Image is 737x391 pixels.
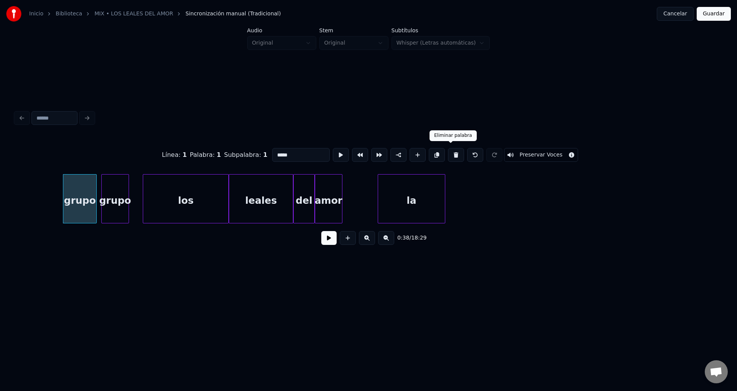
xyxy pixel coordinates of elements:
[319,28,388,33] label: Stem
[6,6,21,22] img: youka
[182,151,187,158] span: 1
[190,150,221,160] div: Palabra :
[411,234,426,242] span: 18:29
[397,234,409,242] span: 0:38
[434,133,472,139] div: Eliminar palabra
[397,234,416,242] div: /
[263,151,267,158] span: 1
[29,10,43,18] a: Inicio
[29,10,281,18] nav: breadcrumb
[247,28,316,33] label: Audio
[657,7,694,21] button: Cancelar
[56,10,82,18] a: Biblioteca
[705,360,728,383] a: Chat abierto
[697,7,731,21] button: Guardar
[224,150,268,160] div: Subpalabra :
[504,148,578,162] button: Toggle
[94,10,173,18] a: MIX • LOS LEALES DEL AMOR
[392,28,490,33] label: Subtítulos
[217,151,221,158] span: 1
[185,10,281,18] span: Sincronización manual (Tradicional)
[162,150,187,160] div: Línea :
